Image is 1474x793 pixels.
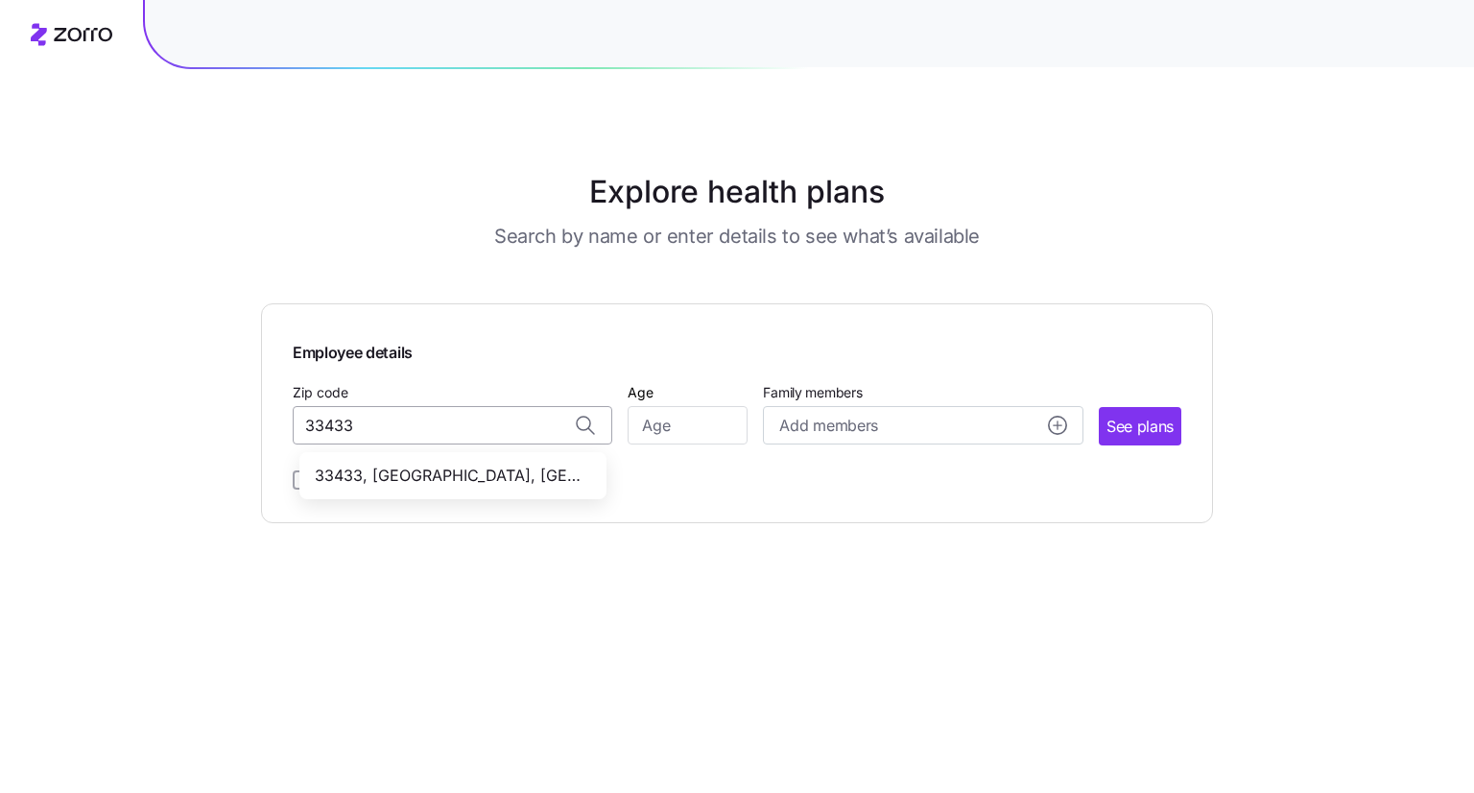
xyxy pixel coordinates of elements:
[779,414,877,438] span: Add members
[1106,415,1174,439] span: See plans
[763,406,1082,445] button: Add membersadd icon
[293,406,612,445] input: Zip code
[293,382,348,403] label: Zip code
[293,335,1181,365] span: Employee details
[494,223,980,250] h3: Search by name or enter details to see what’s available
[628,382,654,403] label: Age
[1099,407,1181,445] button: See plans
[763,383,1082,402] span: Family members
[1048,416,1067,435] svg: add icon
[309,169,1166,215] h1: Explore health plans
[628,406,748,445] input: Age
[315,464,583,488] span: 33433, [GEOGRAPHIC_DATA], [GEOGRAPHIC_DATA]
